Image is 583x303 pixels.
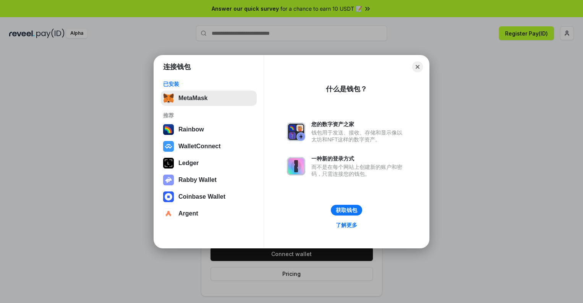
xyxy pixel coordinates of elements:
button: Close [412,62,423,72]
div: Ledger [178,160,199,167]
div: Coinbase Wallet [178,193,225,200]
img: svg+xml,%3Csvg%20width%3D%2228%22%20height%3D%2228%22%20viewBox%3D%220%200%2028%2028%22%20fill%3D... [163,141,174,152]
button: 获取钱包 [331,205,362,216]
div: Rabby Wallet [178,177,217,183]
div: MetaMask [178,95,207,102]
button: Argent [161,206,257,221]
div: 获取钱包 [336,207,357,214]
div: 一种新的登录方式 [311,155,406,162]
div: Argent [178,210,198,217]
div: 已安装 [163,81,254,87]
img: svg+xml,%3Csvg%20fill%3D%22none%22%20height%3D%2233%22%20viewBox%3D%220%200%2035%2033%22%20width%... [163,93,174,104]
div: 而不是在每个网站上创建新的账户和密码，只需连接您的钱包。 [311,164,406,177]
div: 推荐 [163,112,254,119]
div: 什么是钱包？ [326,84,367,94]
img: svg+xml,%3Csvg%20width%3D%2228%22%20height%3D%2228%22%20viewBox%3D%220%200%2028%2028%22%20fill%3D... [163,208,174,219]
img: svg+xml,%3Csvg%20xmlns%3D%22http%3A%2F%2Fwww.w3.org%2F2000%2Fsvg%22%20fill%3D%22none%22%20viewBox... [163,175,174,185]
button: Coinbase Wallet [161,189,257,204]
button: MetaMask [161,91,257,106]
button: Rainbow [161,122,257,137]
h1: 连接钱包 [163,62,191,71]
img: svg+xml,%3Csvg%20width%3D%2228%22%20height%3D%2228%22%20viewBox%3D%220%200%2028%2028%22%20fill%3D... [163,191,174,202]
img: svg+xml,%3Csvg%20xmlns%3D%22http%3A%2F%2Fwww.w3.org%2F2000%2Fsvg%22%20width%3D%2228%22%20height%3... [163,158,174,169]
a: 了解更多 [331,220,362,230]
button: Rabby Wallet [161,172,257,188]
img: svg+xml,%3Csvg%20xmlns%3D%22http%3A%2F%2Fwww.w3.org%2F2000%2Fsvg%22%20fill%3D%22none%22%20viewBox... [287,123,305,141]
div: 您的数字资产之家 [311,121,406,128]
div: Rainbow [178,126,204,133]
button: Ledger [161,156,257,171]
div: 钱包用于发送、接收、存储和显示像以太坊和NFT这样的数字资产。 [311,129,406,143]
img: svg+xml,%3Csvg%20xmlns%3D%22http%3A%2F%2Fwww.w3.org%2F2000%2Fsvg%22%20fill%3D%22none%22%20viewBox... [287,157,305,175]
div: 了解更多 [336,222,357,228]
img: svg+xml,%3Csvg%20width%3D%22120%22%20height%3D%22120%22%20viewBox%3D%220%200%20120%20120%22%20fil... [163,124,174,135]
button: WalletConnect [161,139,257,154]
div: WalletConnect [178,143,221,150]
